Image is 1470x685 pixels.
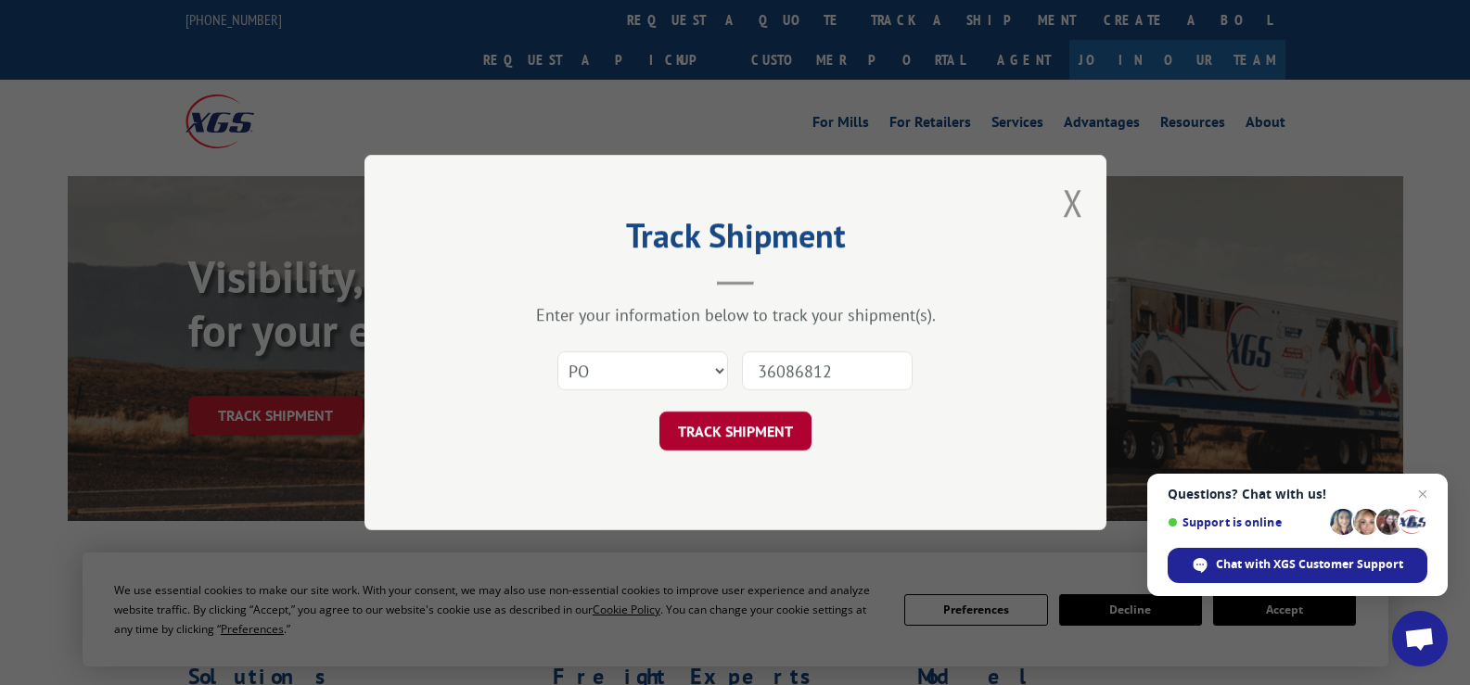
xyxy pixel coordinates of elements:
span: Questions? Chat with us! [1168,487,1427,501]
button: TRACK SHIPMENT [659,412,812,450]
button: Close modal [1063,178,1083,227]
span: Support is online [1168,515,1323,529]
h2: Track Shipment [457,222,1014,258]
div: Open chat [1392,611,1448,666]
div: Enter your information below to track your shipment(s). [457,304,1014,325]
span: Chat with XGS Customer Support [1216,556,1403,573]
span: Close chat [1412,483,1434,505]
div: Chat with XGS Customer Support [1168,548,1427,583]
input: Number(s) [742,351,913,390]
